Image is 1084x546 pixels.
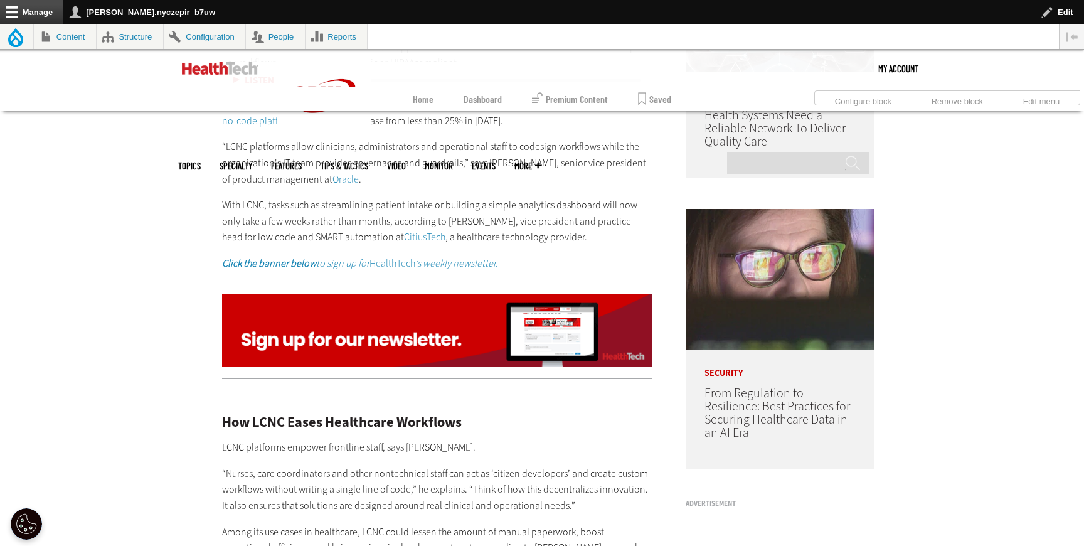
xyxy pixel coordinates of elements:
strong: Click the banner below [222,257,316,270]
img: Home [277,50,371,142]
div: User menu [878,50,918,87]
a: Reports [306,24,368,49]
a: Events [472,161,496,171]
em: to sign up for [222,257,369,270]
a: People [246,24,305,49]
em: ’s weekly newsletter. [415,257,498,270]
a: Video [387,161,406,171]
a: MonITor [425,161,453,171]
span: Topics [178,161,201,171]
a: Content [34,24,96,49]
a: CitiusTech [404,230,445,244]
a: My Account [878,50,918,87]
img: woman wearing glasses looking at healthcare data on screen [686,209,874,350]
a: Premium Content [532,87,608,111]
a: From Regulation to Resilience: Best Practices for Securing Healthcare Data in an AI Era [704,385,850,441]
a: Configure block [830,93,896,107]
h3: Advertisement [686,500,874,507]
div: Cookie Settings [11,508,42,540]
h2: How LCNC Eases Healthcare Workflows [222,415,652,429]
span: More [514,161,541,171]
img: Home [182,62,258,75]
img: ht_newsletter_animated_q424_signup_desktop [222,294,652,368]
span: Specialty [220,161,252,171]
p: LCNC platforms empower frontline staff, says [PERSON_NAME]. [222,439,652,456]
a: Remove block [927,93,988,107]
a: Home [413,87,433,111]
a: Saved [638,87,671,111]
p: “Nurses, care coordinators and other nontechnical staff can act as ‘citizen developers’ and creat... [222,466,652,514]
a: Configuration [164,24,245,49]
p: Security [686,350,874,378]
a: Tips & Tactics [321,161,368,171]
a: CDW [277,132,371,146]
a: Click the banner belowto sign up forHealthTech’s weekly newsletter. [222,257,498,270]
a: Features [271,161,302,171]
p: With LCNC, tasks such as streamlining patient intake or building a simple analytics dashboard wil... [222,197,652,245]
button: Open Preferences [11,508,42,540]
a: Dashboard [464,87,502,111]
a: Edit menu [1018,93,1065,107]
a: Structure [97,24,163,49]
button: Vertical orientation [1060,24,1084,49]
